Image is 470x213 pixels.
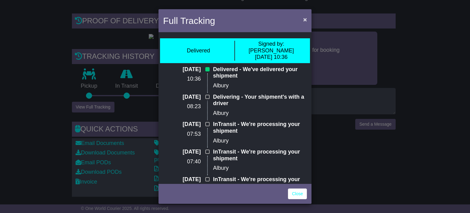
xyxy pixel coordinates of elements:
[213,66,307,79] p: Delivered - We've delivered your shipment
[187,48,210,54] div: Delivered
[213,138,307,144] p: Albury
[163,66,201,73] p: [DATE]
[213,82,307,89] p: Albury
[163,121,201,128] p: [DATE]
[163,103,201,110] p: 08:23
[258,41,284,47] span: Signed by:
[163,14,215,28] h4: Full Tracking
[213,110,307,117] p: Albury
[300,13,310,26] button: Close
[303,16,307,23] span: ×
[238,41,304,61] div: [PERSON_NAME] [DATE] 10:36
[213,176,307,189] p: InTransit - We're processing your shipment
[163,76,201,82] p: 10:36
[213,94,307,107] p: Delivering - Your shipment's with a driver
[163,149,201,155] p: [DATE]
[213,165,307,172] p: Albury
[163,94,201,101] p: [DATE]
[288,188,307,199] a: Close
[163,158,201,165] p: 07:40
[163,176,201,183] p: [DATE]
[213,149,307,162] p: InTransit - We're processing your shipment
[163,131,201,138] p: 07:53
[213,121,307,134] p: InTransit - We're processing your shipment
